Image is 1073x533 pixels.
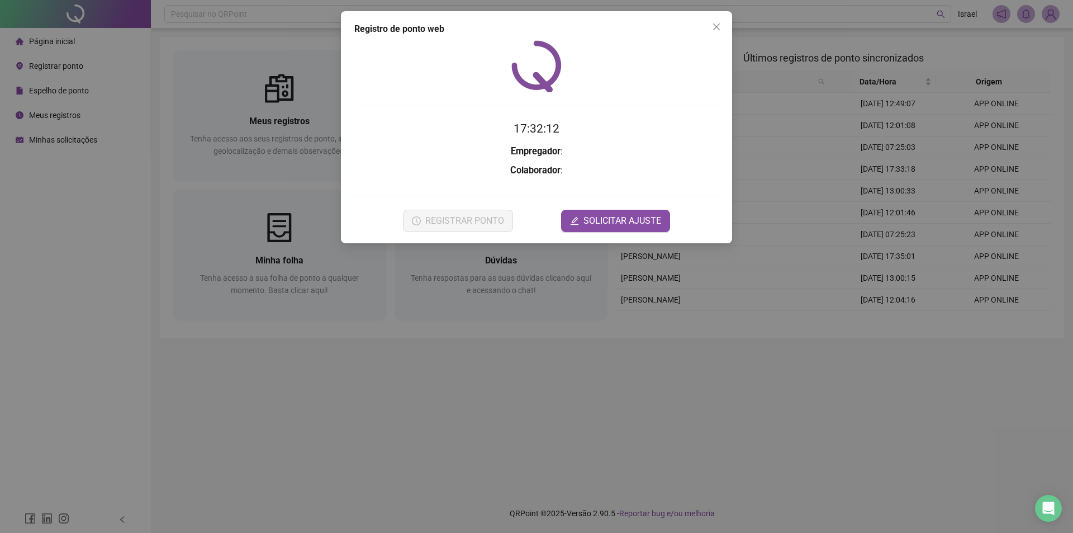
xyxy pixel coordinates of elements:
h3: : [354,163,719,178]
div: Open Intercom Messenger [1035,495,1062,522]
span: close [712,22,721,31]
span: SOLICITAR AJUSTE [583,214,661,228]
img: QRPoint [511,40,562,92]
time: 17:32:12 [514,122,559,135]
strong: Colaborador [510,165,561,176]
h3: : [354,144,719,159]
button: Close [708,18,725,36]
div: Registro de ponto web [354,22,719,36]
button: editSOLICITAR AJUSTE [561,210,670,232]
button: REGISTRAR PONTO [403,210,513,232]
strong: Empregador [511,146,561,157]
span: edit [570,216,579,225]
